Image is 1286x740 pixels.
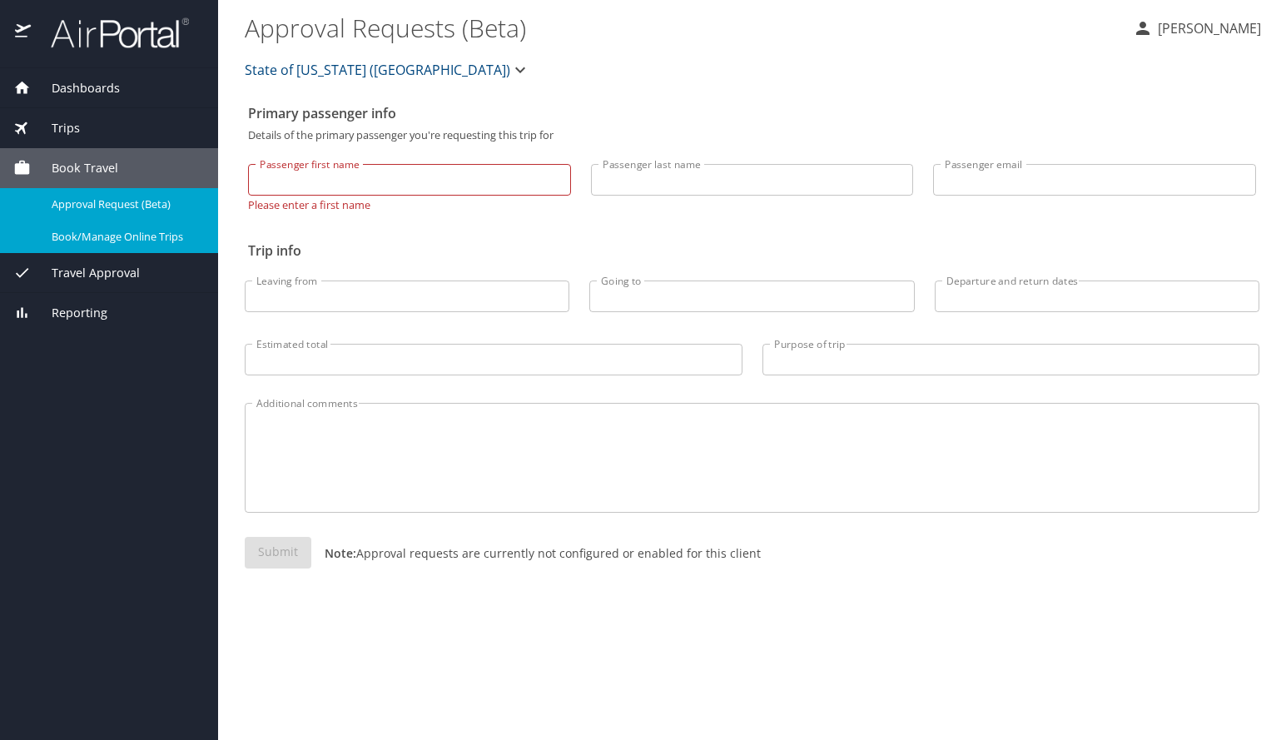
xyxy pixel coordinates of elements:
[248,196,571,211] p: Please enter a first name
[311,544,761,562] p: Approval requests are currently not configured or enabled for this client
[248,130,1256,141] p: Details of the primary passenger you're requesting this trip for
[31,159,118,177] span: Book Travel
[1153,18,1261,38] p: [PERSON_NAME]
[245,2,1120,53] h1: Approval Requests (Beta)
[52,196,198,212] span: Approval Request (Beta)
[52,229,198,245] span: Book/Manage Online Trips
[31,304,107,322] span: Reporting
[15,17,32,49] img: icon-airportal.png
[31,119,80,137] span: Trips
[1126,13,1268,43] button: [PERSON_NAME]
[32,17,189,49] img: airportal-logo.png
[238,53,537,87] button: State of [US_STATE] ([GEOGRAPHIC_DATA])
[245,58,510,82] span: State of [US_STATE] ([GEOGRAPHIC_DATA])
[31,79,120,97] span: Dashboards
[248,100,1256,127] h2: Primary passenger info
[325,545,356,561] strong: Note:
[248,237,1256,264] h2: Trip info
[31,264,140,282] span: Travel Approval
